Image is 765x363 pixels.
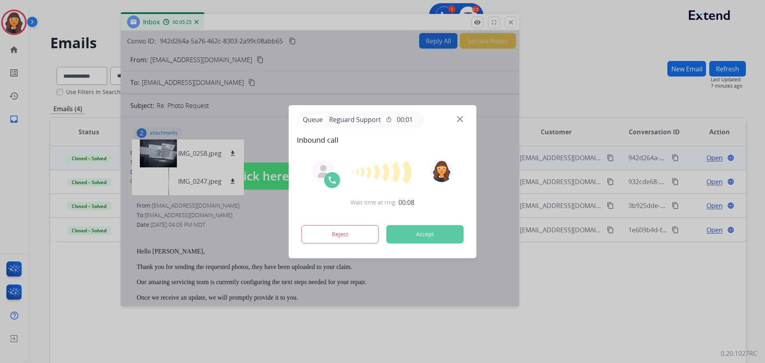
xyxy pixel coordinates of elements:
img: agent-avatar [317,165,330,178]
p: 0.20.1027RC [721,349,757,358]
button: Reject [302,225,379,243]
span: 00:01 [397,115,413,124]
mat-icon: timer [386,116,392,123]
img: close-button [457,116,463,122]
span: Inbound call [297,134,469,145]
span: 00:08 [398,198,414,207]
img: avatar [430,160,453,182]
img: call-icon [328,175,337,185]
span: Wait time at ring: [351,198,397,206]
p: Queue [300,115,326,125]
span: Reguard Support [326,115,384,124]
button: Accept [386,225,464,243]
